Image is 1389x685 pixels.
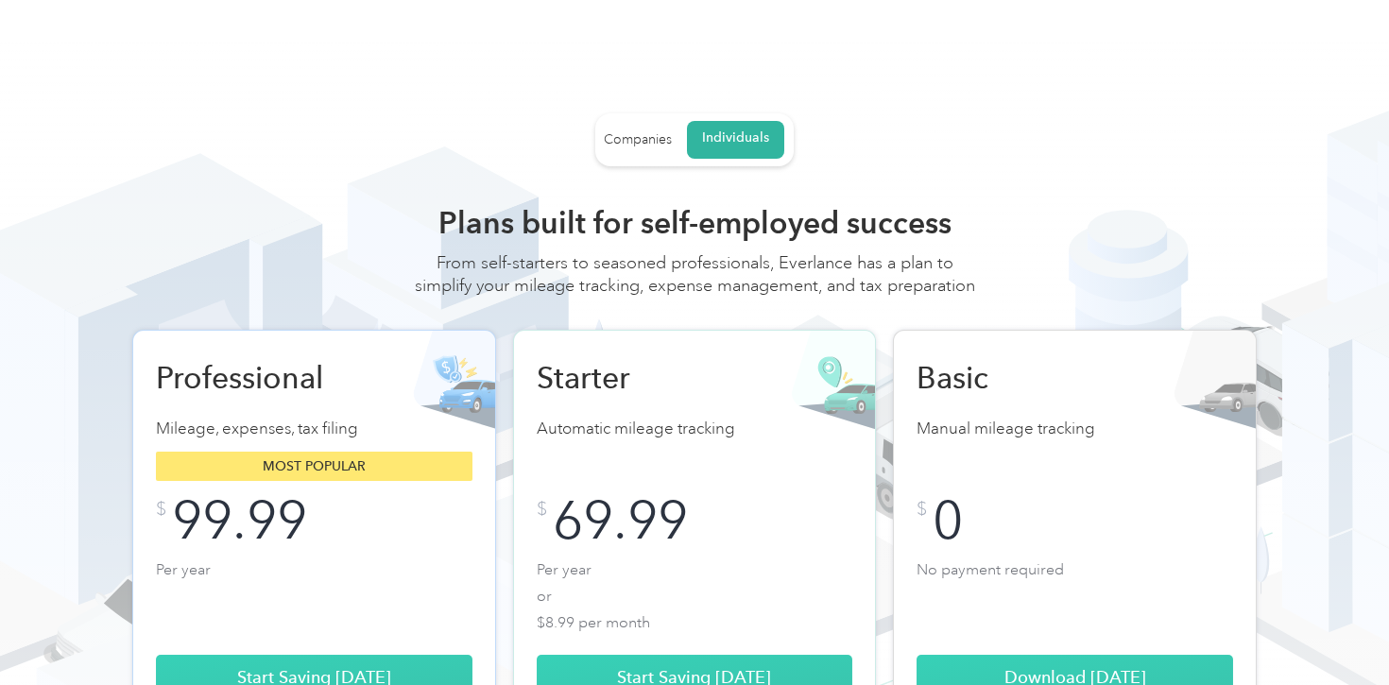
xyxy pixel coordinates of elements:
[537,416,853,442] p: Automatic mileage tracking
[156,500,166,519] div: $
[917,500,927,519] div: $
[156,452,472,481] div: Most popular
[933,500,963,541] div: 0
[917,557,1233,632] p: No payment required
[156,557,472,632] p: Per year
[537,500,547,519] div: $
[156,359,354,397] h2: Professional
[172,500,307,541] div: 99.99
[537,359,735,397] h2: Starter
[917,416,1233,442] p: Manual mileage tracking
[537,557,853,632] p: Per year or $8.99 per month
[917,359,1115,397] h2: Basic
[604,131,672,148] div: Companies
[156,416,472,442] p: Mileage, expenses, tax filing
[411,251,978,316] div: From self-starters to seasoned professionals, Everlance has a plan to simplify your mileage track...
[702,129,769,146] div: Individuals
[553,500,688,541] div: 69.99
[411,204,978,242] h2: Plans built for self-employed success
